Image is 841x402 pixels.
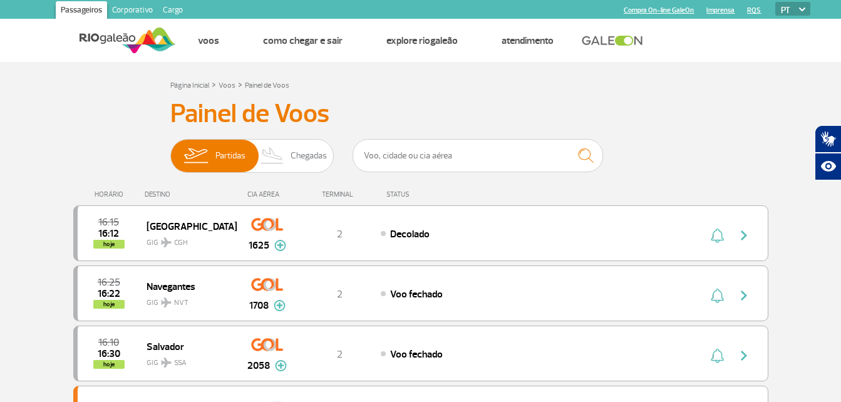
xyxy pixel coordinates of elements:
[56,1,107,21] a: Passageiros
[93,300,125,309] span: hoje
[390,288,443,301] span: Voo fechado
[158,1,188,21] a: Cargo
[98,218,119,227] span: 2025-09-30 16:15:00
[198,34,219,47] a: Voos
[161,358,172,368] img: destiny_airplane.svg
[147,230,227,249] span: GIG
[174,297,188,309] span: NVT
[337,348,343,361] span: 2
[263,34,343,47] a: Como chegar e sair
[98,289,120,298] span: 2025-09-30 16:22:00
[711,228,724,243] img: sino-painel-voo.svg
[147,351,227,369] span: GIG
[711,288,724,303] img: sino-painel-voo.svg
[390,348,443,361] span: Voo fechado
[145,190,236,198] div: DESTINO
[174,237,188,249] span: CGH
[291,140,327,172] span: Chegadas
[107,1,158,21] a: Corporativo
[736,348,751,363] img: seta-direita-painel-voo.svg
[815,125,841,180] div: Plugin de acessibilidade da Hand Talk.
[212,77,216,91] a: >
[337,288,343,301] span: 2
[249,298,269,313] span: 1708
[711,348,724,363] img: sino-painel-voo.svg
[93,360,125,369] span: hoje
[170,98,671,130] h3: Painel de Voos
[815,153,841,180] button: Abrir recursos assistivos.
[386,34,458,47] a: Explore RIOgaleão
[238,77,242,91] a: >
[736,288,751,303] img: seta-direita-painel-voo.svg
[147,338,227,354] span: Salvador
[176,140,215,172] img: slider-embarque
[299,190,380,198] div: TERMINAL
[77,190,145,198] div: HORÁRIO
[706,6,735,14] a: Imprensa
[245,81,289,90] a: Painel de Voos
[147,291,227,309] span: GIG
[815,125,841,153] button: Abrir tradutor de língua de sinais.
[93,240,125,249] span: hoje
[174,358,187,369] span: SSA
[249,238,269,253] span: 1625
[98,278,120,287] span: 2025-09-30 16:25:00
[624,6,694,14] a: Compra On-line GaleOn
[380,190,482,198] div: STATUS
[275,360,287,371] img: mais-info-painel-voo.svg
[274,240,286,251] img: mais-info-painel-voo.svg
[98,349,120,358] span: 2025-09-30 16:30:00
[236,190,299,198] div: CIA AÉREA
[98,338,119,347] span: 2025-09-30 16:10:00
[161,237,172,247] img: destiny_airplane.svg
[170,81,209,90] a: Página Inicial
[254,140,291,172] img: slider-desembarque
[747,6,761,14] a: RQS
[147,278,227,294] span: Navegantes
[147,218,227,234] span: [GEOGRAPHIC_DATA]
[247,358,270,373] span: 2058
[98,229,119,238] span: 2025-09-30 16:12:00
[736,228,751,243] img: seta-direita-painel-voo.svg
[390,228,430,240] span: Decolado
[353,139,603,172] input: Voo, cidade ou cia aérea
[161,297,172,307] img: destiny_airplane.svg
[215,140,245,172] span: Partidas
[502,34,554,47] a: Atendimento
[274,300,286,311] img: mais-info-painel-voo.svg
[337,228,343,240] span: 2
[219,81,235,90] a: Voos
